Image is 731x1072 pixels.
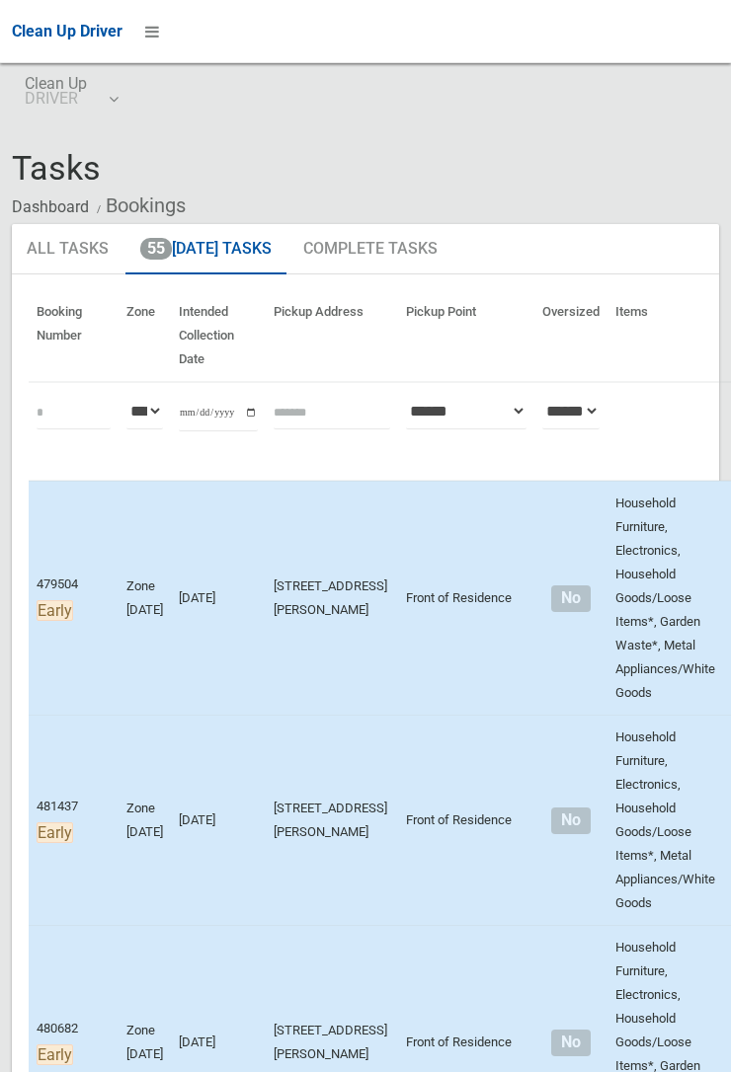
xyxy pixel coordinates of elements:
[29,716,119,926] td: 481437
[119,481,171,716] td: Zone [DATE]
[398,481,534,716] td: Front of Residence
[534,290,608,382] th: Oversized
[125,224,286,275] a: 55[DATE] Tasks
[12,22,122,40] span: Clean Up Driver
[37,822,73,843] span: Early
[171,290,266,382] th: Intended Collection Date
[171,481,266,716] td: [DATE]
[288,224,452,275] a: Complete Tasks
[608,290,723,382] th: Items
[25,91,87,106] small: DRIVER
[398,290,534,382] th: Pickup Point
[12,224,123,275] a: All Tasks
[12,63,129,126] a: Clean UpDRIVER
[29,481,119,716] td: 479504
[12,197,89,216] a: Dashboard
[92,188,186,224] li: Bookings
[140,238,172,260] span: 55
[398,716,534,926] td: Front of Residence
[37,1044,73,1065] span: Early
[12,148,101,188] span: Tasks
[29,290,119,382] th: Booking Number
[266,481,398,716] td: [STREET_ADDRESS][PERSON_NAME]
[171,716,266,926] td: [DATE]
[542,1034,600,1051] h4: Normal sized
[119,290,171,382] th: Zone
[37,600,73,621] span: Early
[551,1030,590,1056] span: No
[266,716,398,926] td: [STREET_ADDRESS][PERSON_NAME]
[551,807,590,834] span: No
[266,290,398,382] th: Pickup Address
[119,716,171,926] td: Zone [DATE]
[542,812,600,829] h4: Normal sized
[551,585,590,612] span: No
[608,716,723,926] td: Household Furniture, Electronics, Household Goods/Loose Items*, Metal Appliances/White Goods
[542,590,600,607] h4: Normal sized
[12,17,122,46] a: Clean Up Driver
[25,76,117,106] span: Clean Up
[608,481,723,716] td: Household Furniture, Electronics, Household Goods/Loose Items*, Garden Waste*, Metal Appliances/W...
